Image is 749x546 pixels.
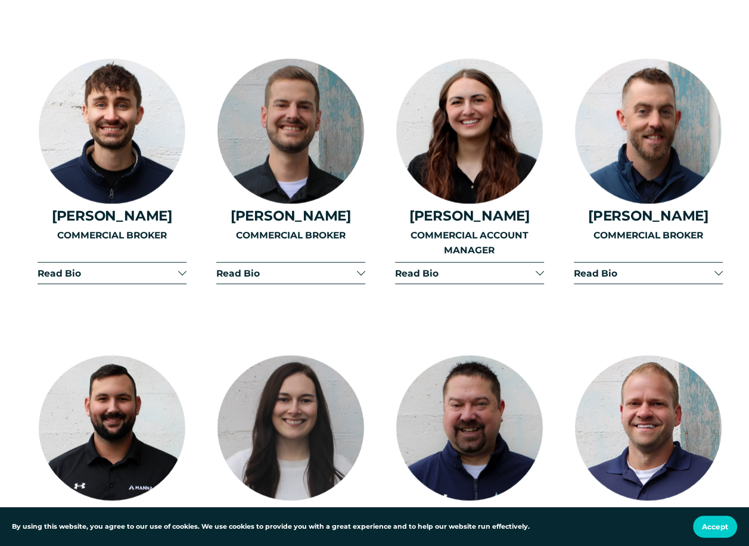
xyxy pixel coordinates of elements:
span: Read Bio [38,268,178,279]
span: Read Bio [574,268,714,279]
h4: [PERSON_NAME] [395,505,544,521]
h4: [PERSON_NAME] [574,208,723,224]
h4: [PERSON_NAME] [216,208,365,224]
button: Read Bio [395,263,544,284]
button: Read Bio [574,263,723,284]
h4: [PERSON_NAME] [38,505,187,521]
span: Accept [702,522,728,531]
span: Read Bio [395,268,536,279]
h4: [PERSON_NAME] [395,208,544,224]
h4: [PERSON_NAME] [216,505,365,521]
p: COMMERCIAL BROKER [574,228,723,243]
p: COMMERCIAL BROKER [38,228,187,243]
h4: [PERSON_NAME] [574,505,723,521]
p: COMMERCIAL ACCOUNT MANAGER [395,228,544,258]
button: Accept [693,516,737,538]
h4: [PERSON_NAME] [38,208,187,224]
p: By using this website, you agree to our use of cookies. We use cookies to provide you with a grea... [12,522,530,532]
button: Read Bio [216,263,365,284]
p: COMMERCIAL BROKER [216,228,365,243]
span: Read Bio [216,268,357,279]
button: Read Bio [38,263,187,284]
